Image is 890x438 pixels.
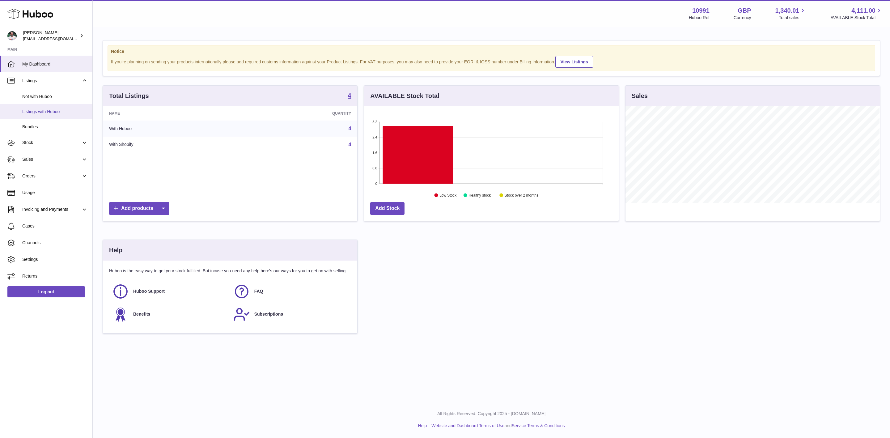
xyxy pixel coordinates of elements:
span: My Dashboard [22,61,88,67]
text: 0 [375,182,377,185]
text: 3.2 [373,120,377,124]
span: Cases [22,223,88,229]
div: [PERSON_NAME] [23,30,78,42]
span: Benefits [133,311,150,317]
a: 4 [348,142,351,147]
a: Add products [109,202,169,215]
a: Log out [7,286,85,297]
a: Huboo Support [112,283,227,300]
div: Currency [734,15,751,21]
span: Sales [22,156,81,162]
div: If you're planning on sending your products internationally please add required customs informati... [111,55,872,68]
text: 2.4 [373,135,377,139]
a: 4,111.00 AVAILABLE Stock Total [830,6,883,21]
span: FAQ [254,288,263,294]
td: With Huboo [103,121,240,137]
th: Quantity [240,106,357,121]
img: internalAdmin-10991@internal.huboo.com [7,31,17,40]
text: 1.6 [373,151,377,155]
h3: AVAILABLE Stock Total [370,92,439,100]
span: Total sales [779,15,806,21]
strong: 10991 [692,6,710,15]
strong: 4 [348,92,351,99]
a: Add Stock [370,202,405,215]
a: Help [418,423,427,428]
a: 1,340.01 Total sales [775,6,807,21]
span: AVAILABLE Stock Total [830,15,883,21]
text: 0.8 [373,166,377,170]
span: Stock [22,140,81,146]
a: View Listings [555,56,593,68]
th: Name [103,106,240,121]
span: Bundles [22,124,88,130]
span: Huboo Support [133,288,165,294]
a: 4 [348,126,351,131]
span: Listings [22,78,81,84]
a: Benefits [112,306,227,323]
a: 4 [348,92,351,100]
span: Listings with Huboo [22,109,88,115]
span: Invoicing and Payments [22,206,81,212]
h3: Help [109,246,122,254]
span: Returns [22,273,88,279]
p: Huboo is the easy way to get your stock fulfilled. But incase you need any help here's our ways f... [109,268,351,274]
a: Subscriptions [233,306,348,323]
span: 4,111.00 [851,6,875,15]
a: FAQ [233,283,348,300]
a: Website and Dashboard Terms of Use [431,423,504,428]
span: Subscriptions [254,311,283,317]
span: 1,340.01 [775,6,799,15]
a: Service Terms & Conditions [512,423,565,428]
h3: Total Listings [109,92,149,100]
text: Healthy stock [469,193,491,198]
li: and [429,423,565,429]
strong: Notice [111,49,872,54]
strong: GBP [738,6,751,15]
span: Orders [22,173,81,179]
span: Channels [22,240,88,246]
div: Huboo Ref [689,15,710,21]
span: Not with Huboo [22,94,88,100]
h3: Sales [632,92,648,100]
text: Low Stock [439,193,457,198]
span: Settings [22,257,88,262]
td: With Shopify [103,137,240,153]
p: All Rights Reserved. Copyright 2025 - [DOMAIN_NAME] [98,411,885,417]
span: Usage [22,190,88,196]
span: [EMAIL_ADDRESS][DOMAIN_NAME] [23,36,91,41]
text: Stock over 2 months [505,193,538,198]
